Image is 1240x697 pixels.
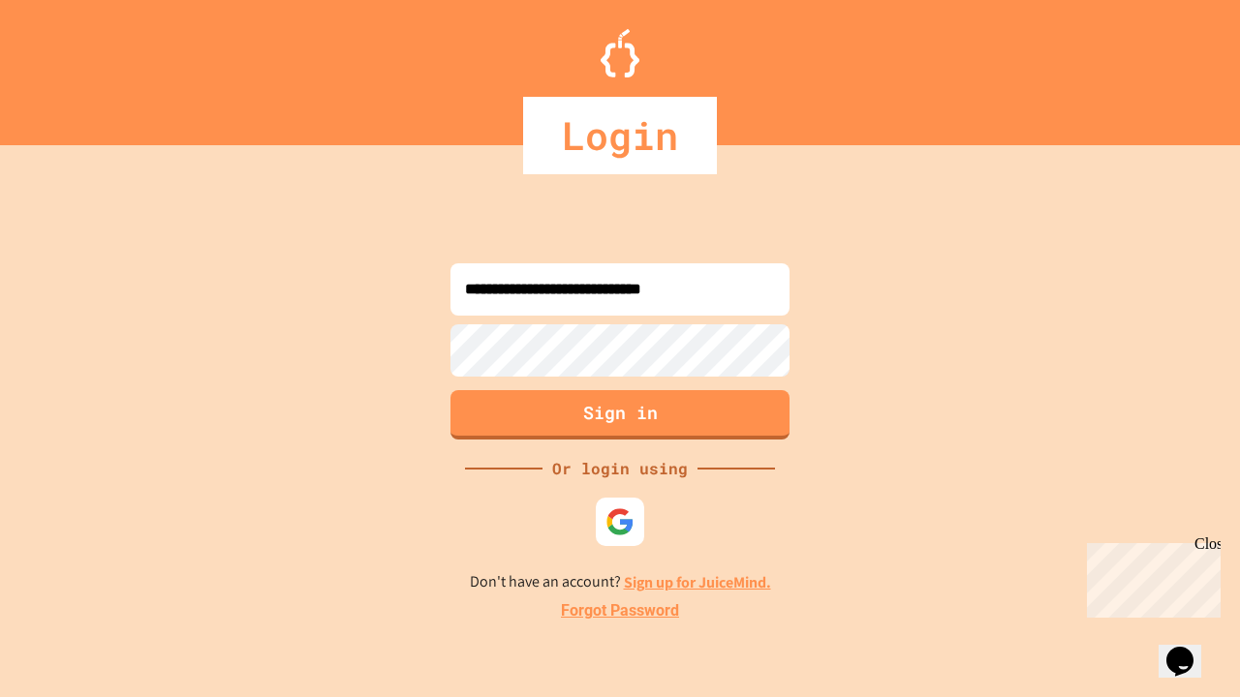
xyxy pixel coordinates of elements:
[624,572,771,592] a: Sign up for JuiceMind.
[1159,620,1221,678] iframe: chat widget
[601,29,639,77] img: Logo.svg
[1079,535,1221,618] iframe: chat widget
[450,390,790,439] button: Sign in
[8,8,134,123] div: Chat with us now!Close
[470,570,771,594] p: Don't have an account?
[523,97,717,174] div: Login
[561,599,679,622] a: Forgot Password
[542,457,697,480] div: Or login using
[605,507,635,536] img: google-icon.svg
